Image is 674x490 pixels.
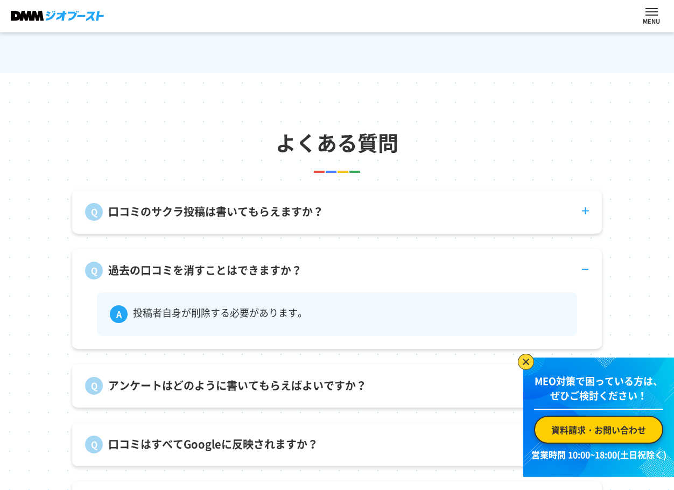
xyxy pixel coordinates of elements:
[11,11,104,21] img: DMMジオブースト
[108,436,318,452] p: 口コミはすべてGoogleに反映されますか？
[133,305,307,323] p: 投稿者自身が削除する必要があります。
[530,448,668,461] p: 営業時間 10:00~18:00(土日祝除く)
[551,423,646,436] span: 資料請求・お問い合わせ
[108,377,367,394] p: アンケートはどのように書いてもらえばよいですか？
[108,204,324,220] p: 口コミのサクラ投稿は書いてもらえますか？
[518,354,534,370] img: バナーを閉じる
[108,262,302,278] p: 過去の口コミを消すことはできますか？
[534,374,663,410] p: MEO対策で困っている方は、 ぜひご検討ください！
[534,416,663,444] a: 資料請求・お問い合わせ
[645,8,658,16] button: ナビを開閉する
